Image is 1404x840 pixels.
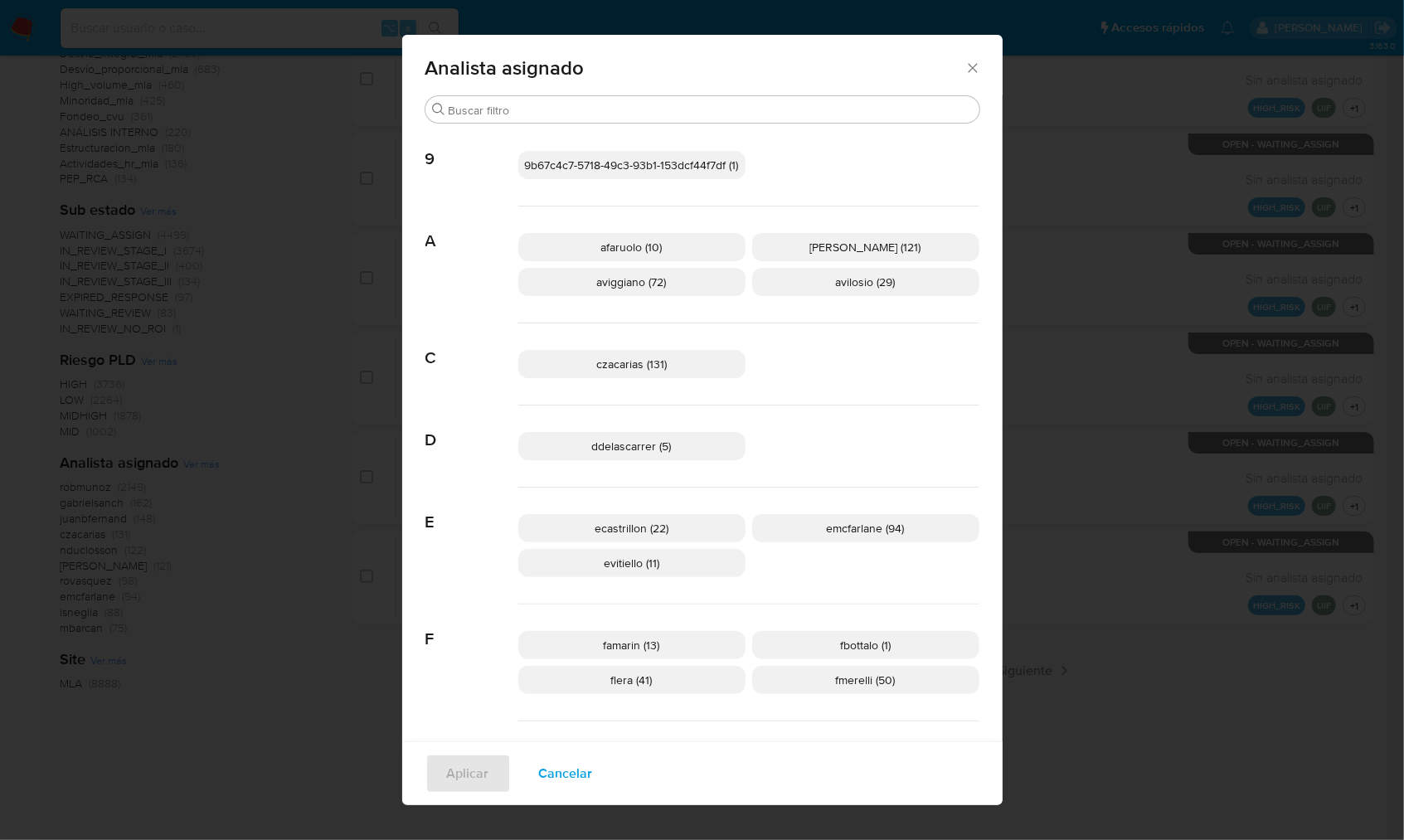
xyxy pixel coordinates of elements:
span: C [425,323,518,368]
div: czacarias (131) [518,350,746,378]
div: ddelascarrer (5) [518,432,746,460]
span: flera (41) [611,672,653,688]
span: famarin (13) [604,637,660,653]
div: 9b67c4c7-5718-49c3-93b1-153dcf44f7df (1) [518,151,746,179]
div: afaruolo (10) [518,233,746,261]
input: Buscar filtro [449,103,973,118]
span: aviggiano (72) [597,274,667,290]
div: [PERSON_NAME] (121) [752,233,979,261]
span: czacarias (131) [596,356,667,372]
div: fbottalo (1) [752,631,979,659]
button: Buscar [432,103,445,116]
span: Analista asignado [425,58,965,78]
div: famarin (13) [518,631,746,659]
div: avilosio (29) [752,268,979,296]
span: G [425,721,518,766]
span: [PERSON_NAME] (121) [810,239,921,255]
span: afaruolo (10) [601,239,663,255]
div: flera (41) [518,666,746,694]
span: D [425,405,518,450]
div: fmerelli (50) [752,666,979,694]
span: fbottalo (1) [840,637,891,653]
span: E [425,488,518,532]
div: aviggiano (72) [518,268,746,296]
span: A [425,206,518,251]
span: evitiello (11) [604,555,659,571]
span: 9b67c4c7-5718-49c3-93b1-153dcf44f7df (1) [525,157,739,173]
span: F [425,605,518,649]
span: fmerelli (50) [836,672,896,688]
span: ecastrillon (22) [595,520,668,537]
div: evitiello (11) [518,549,746,577]
div: emcfarlane (94) [752,514,979,542]
button: Cancelar [517,754,615,794]
button: Cerrar [964,60,979,75]
span: Cancelar [539,755,593,792]
span: 9 [425,124,518,169]
span: avilosio (29) [836,274,896,290]
span: emcfarlane (94) [827,520,905,537]
span: ddelascarrer (5) [592,438,672,454]
div: ecastrillon (22) [518,514,746,542]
